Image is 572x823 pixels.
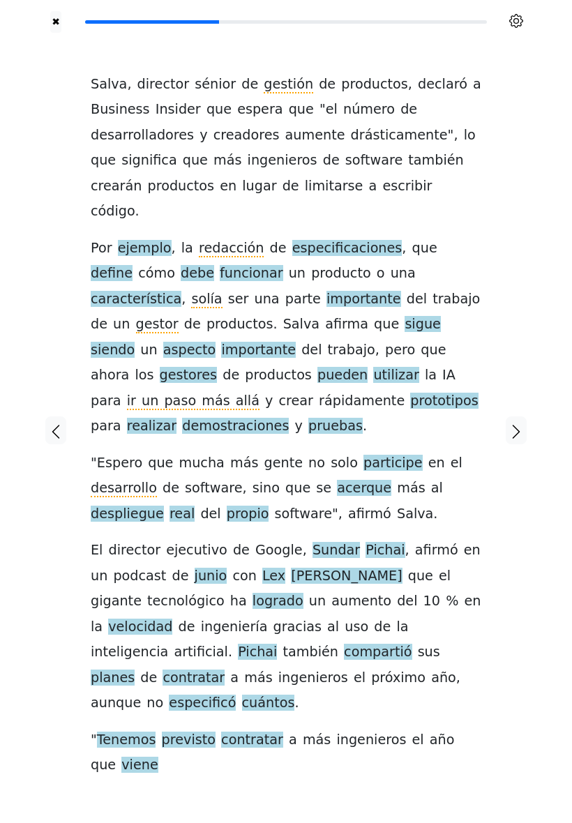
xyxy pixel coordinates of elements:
span: la [425,367,437,384]
span: especificaciones [292,240,402,257]
span: despliegue [91,506,164,523]
span: el [326,101,338,119]
span: desarrollo [91,480,157,497]
span: importante [326,291,401,308]
span: prototipos [410,393,478,410]
span: , [181,291,186,308]
span: la [181,240,193,257]
span: o [377,265,385,282]
span: ingenieros [278,670,348,687]
span: en [428,455,445,472]
span: para [91,393,121,410]
span: lugar [242,178,276,195]
button: ✖ [50,11,62,33]
span: el [412,732,424,749]
span: que [148,455,173,472]
span: siendo [91,342,135,359]
span: Google [255,542,303,559]
span: el [354,670,366,687]
span: compartió [344,644,412,661]
span: pueden [317,367,368,384]
span: del [301,342,322,359]
span: también [408,152,463,169]
span: para [91,418,121,435]
span: , [402,240,406,257]
span: de [374,619,391,636]
span: lo [464,127,476,144]
span: [PERSON_NAME] [291,568,402,585]
span: de [163,480,179,497]
span: que [412,240,437,257]
span: en [464,593,481,610]
span: , [456,670,460,687]
span: pero [385,342,415,359]
span: ingeniería [201,619,268,636]
span: , [127,76,131,93]
span: sus [418,644,440,661]
span: aspecto [163,342,216,359]
span: productos [206,316,273,333]
span: solo [331,455,358,472]
span: gestores [160,367,218,384]
span: Por [91,240,112,257]
span: sino [253,480,280,497]
span: ejecutivo [166,542,227,559]
span: de [241,76,258,93]
span: ejemplo [118,240,172,257]
span: inteligencia [91,644,168,661]
span: trabajo [432,291,480,308]
span: a [289,732,297,749]
span: participe [363,455,423,472]
span: junio [195,568,227,585]
span: de [184,316,201,333]
span: rápidamente [319,393,405,410]
span: ingenieros [248,152,317,169]
span: que [374,316,399,333]
span: los [135,367,153,384]
span: acerque [337,480,391,497]
span: debe [181,265,214,282]
span: director [109,542,160,559]
span: 10 [423,593,440,610]
span: código [91,203,135,220]
span: afirmó [415,542,458,559]
span: aumento [331,593,391,610]
span: software [185,480,242,497]
span: en [464,542,481,559]
span: afirmó [348,506,391,523]
span: el [451,455,462,472]
span: viene [121,757,158,774]
span: cómo [138,265,175,282]
span: un [91,568,107,585]
span: logrado [253,593,303,610]
span: la [396,619,408,636]
span: solía [191,291,222,308]
span: más [230,455,258,472]
span: que [91,152,116,169]
span: que [421,342,446,359]
span: Insider [156,101,201,119]
span: Salva [91,76,127,93]
span: ", [332,506,343,523]
span: productos [245,367,312,384]
span: se [316,480,331,497]
span: significa [121,152,176,169]
span: contratar [221,732,283,749]
span: del [200,506,220,523]
span: ser [228,291,249,308]
span: próximo [371,670,426,687]
span: ingenieros [336,732,406,749]
span: al [431,480,443,497]
span: define [91,265,133,282]
span: planes [91,670,135,687]
span: ", [448,127,458,144]
span: afirma [325,316,368,333]
span: Lex [262,568,285,585]
span: , [408,76,412,93]
span: declaró [418,76,467,93]
span: espera [237,101,283,119]
span: especificó [169,695,236,712]
span: utilizar [373,367,419,384]
span: parte [285,291,321,308]
span: de [323,152,340,169]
